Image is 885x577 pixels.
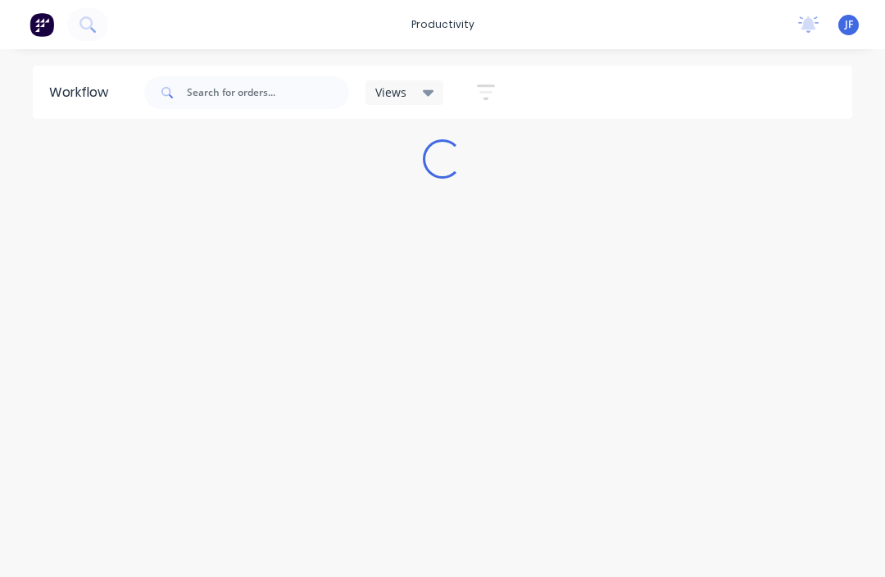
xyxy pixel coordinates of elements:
[29,12,54,37] img: Factory
[49,83,116,102] div: Workflow
[187,76,349,109] input: Search for orders...
[375,84,406,101] span: Views
[403,12,483,37] div: productivity
[845,17,853,32] span: JF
